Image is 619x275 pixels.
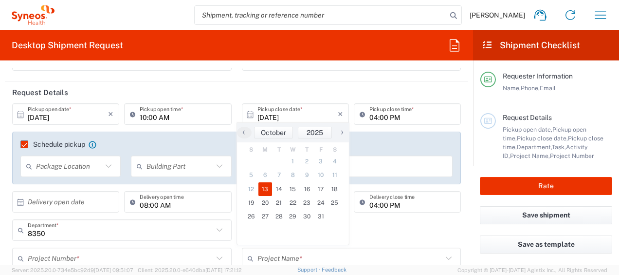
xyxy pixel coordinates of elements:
span: 2025 [307,129,323,137]
span: 5 [244,168,258,182]
button: Rate [480,177,612,195]
label: Schedule pickup [20,140,85,148]
span: [DATE] 09:51:07 [94,267,133,273]
span: 18 [328,182,342,196]
span: 24 [314,196,328,210]
span: 8 [286,168,300,182]
i: × [338,106,343,122]
span: 13 [258,182,273,196]
h2: Desktop Shipment Request [12,39,123,51]
button: Save shipment [480,206,612,224]
th: weekday [314,145,328,155]
span: 20 [258,196,273,210]
span: 10 [314,168,328,182]
th: weekday [286,145,300,155]
span: Copyright © [DATE]-[DATE] Agistix Inc., All Rights Reserved [457,266,607,275]
span: 26 [244,210,258,223]
th: weekday [258,145,273,155]
button: ‹ [237,127,252,138]
span: ‹ [237,126,251,138]
span: Phone, [521,84,540,92]
a: Support [297,267,322,273]
span: 23 [300,196,314,210]
span: Project Name, [510,152,550,159]
span: Request Details [503,114,552,121]
span: Project Number [550,152,594,159]
span: Name, [503,84,521,92]
span: Pickup open date, [503,126,552,133]
span: 9 [300,168,314,182]
span: 3 [314,155,328,168]
span: 31 [314,210,328,223]
button: › [334,127,349,138]
span: 19 [244,196,258,210]
bs-datepicker-container: calendar [237,122,349,245]
span: Email [540,84,556,92]
span: 22 [286,196,300,210]
span: 21 [272,196,286,210]
span: 12 [244,182,258,196]
span: Pickup close date, [517,135,568,142]
span: 4 [328,155,342,168]
button: October [254,127,293,138]
span: October [261,129,286,137]
span: 14 [272,182,286,196]
th: weekday [328,145,342,155]
span: Server: 2025.20.0-734e5bc92d9 [12,267,133,273]
span: 29 [286,210,300,223]
button: 2025 [298,127,332,138]
span: 17 [314,182,328,196]
span: 11 [328,168,342,182]
span: 28 [272,210,286,223]
span: 30 [300,210,314,223]
span: › [335,126,349,138]
span: 25 [328,196,342,210]
span: 1 [286,155,300,168]
th: weekday [300,145,314,155]
span: 16 [300,182,314,196]
input: Shipment, tracking or reference number [195,6,447,24]
button: Save as template [480,236,612,254]
span: Requester Information [503,72,573,80]
h2: Request Details [12,88,68,98]
span: Department, [517,143,552,151]
th: weekday [244,145,258,155]
span: [DATE] 17:21:12 [205,267,242,273]
span: 7 [272,168,286,182]
span: 15 [286,182,300,196]
span: Task, [552,143,566,151]
span: 6 [258,168,273,182]
span: Client: 2025.20.0-e640dba [138,267,242,273]
bs-datepicker-navigation-view: ​ ​ ​ [237,127,349,138]
th: weekday [272,145,286,155]
span: 27 [258,210,273,223]
h2: Shipment Checklist [482,39,580,51]
i: × [108,106,113,122]
a: Feedback [322,267,346,273]
span: [PERSON_NAME] [470,11,525,20]
span: 2 [300,155,314,168]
